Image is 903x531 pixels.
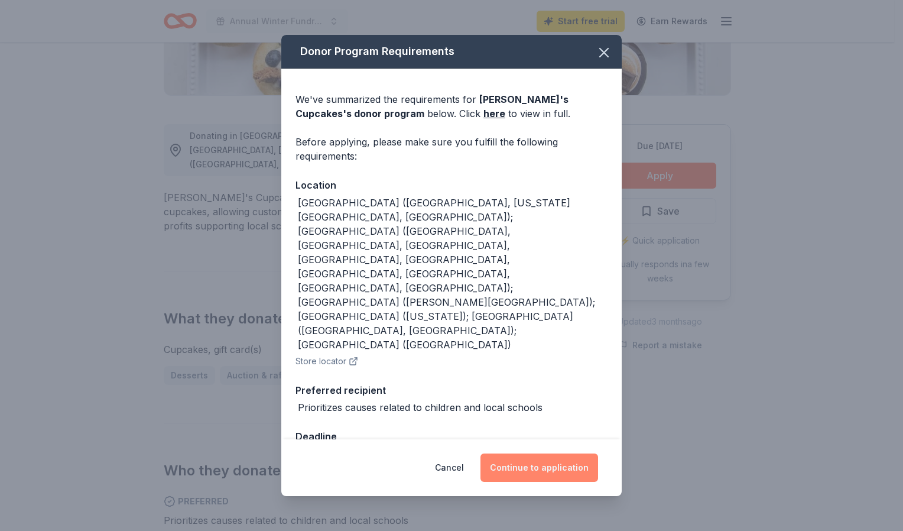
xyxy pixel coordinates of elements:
a: here [483,106,505,121]
div: Donor Program Requirements [281,35,622,69]
div: Preferred recipient [295,383,608,398]
div: Deadline [295,429,608,444]
button: Store locator [295,354,358,368]
div: [GEOGRAPHIC_DATA] ([GEOGRAPHIC_DATA], [US_STATE][GEOGRAPHIC_DATA], [GEOGRAPHIC_DATA]); [GEOGRAPHI... [298,196,608,352]
div: Prioritizes causes related to children and local schools [298,400,543,415]
div: We've summarized the requirements for below. Click to view in full. [295,92,608,121]
button: Continue to application [480,454,598,482]
button: Cancel [435,454,464,482]
div: Before applying, please make sure you fulfill the following requirements: [295,135,608,163]
div: Location [295,177,608,193]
